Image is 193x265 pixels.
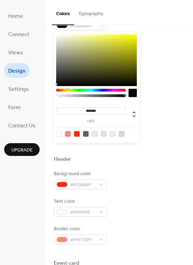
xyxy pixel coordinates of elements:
[8,120,35,131] span: Contact Us
[70,236,96,244] span: #FF8773FF
[70,22,96,30] span: #080808FF
[8,102,21,113] span: Form
[54,225,105,233] div: Border color
[4,99,25,114] a: Form
[74,131,80,137] div: rgb(255, 43, 6)
[8,29,29,40] span: Connect
[54,170,105,178] div: Background color
[4,118,40,132] a: Contact Us
[119,131,124,137] div: rgb(213, 216, 216)
[8,66,26,76] span: Design
[11,147,33,154] span: Upgrade
[4,8,27,23] a: Home
[4,81,33,96] a: Settings
[4,26,33,41] a: Connect
[56,119,126,123] label: hex
[8,84,29,95] span: Settings
[4,63,30,78] a: Design
[83,131,89,137] div: rgb(106, 93, 83)
[101,131,106,137] div: rgb(230, 228, 226)
[70,209,96,216] span: #FFFFFFFF
[4,45,27,60] a: Views
[56,131,62,137] div: rgb(255, 255, 255)
[4,143,40,156] button: Upgrade
[70,181,96,189] span: #FF2B06FF
[92,131,98,137] div: rgb(234, 232, 230)
[110,131,115,137] div: rgb(237, 236, 235)
[8,11,23,22] span: Home
[8,47,23,58] span: Views
[65,131,71,137] div: rgb(255, 135, 115)
[54,156,71,163] div: Header
[54,198,105,205] div: Text color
